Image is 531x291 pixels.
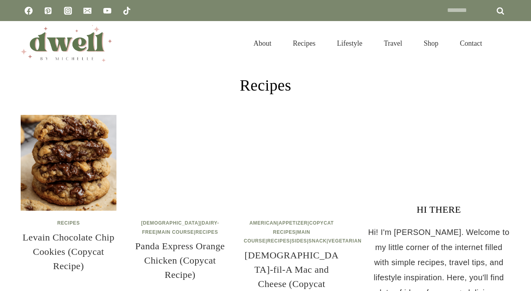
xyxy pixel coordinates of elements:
a: Email [79,3,95,19]
a: Contact [449,29,493,57]
a: Levain Chocolate Chip Cookies (Copycat Recipe) [23,232,114,271]
a: Main Course [157,229,194,235]
a: Recipes [196,229,218,235]
button: View Search Form [497,37,510,50]
a: Dairy-Free [142,220,219,235]
a: Recipes [57,220,80,226]
nav: Primary Navigation [243,29,493,57]
a: Facebook [21,3,37,19]
h3: HI THERE [367,202,510,217]
a: Appetizer [279,220,308,226]
a: [DEMOGRAPHIC_DATA] [141,220,200,226]
a: Snack [308,238,327,244]
a: YouTube [99,3,115,19]
a: Pinterest [40,3,56,19]
a: Vegetarian [328,238,362,244]
h1: Recipes [240,74,291,97]
a: American [250,220,277,226]
a: Travel [373,29,413,57]
a: Panda Express Orange Chicken (Copycat Recipe) [135,241,225,280]
a: TikTok [119,3,135,19]
a: Recipes [282,29,326,57]
span: | | | | | | | [244,220,361,244]
img: DWELL by michelle [21,25,112,62]
a: Copycat Recipes [273,220,334,235]
span: | | | [141,220,219,235]
img: Chick-fil-A Mac and Cheese (Copycat Recipe) [244,115,339,211]
a: About [243,29,282,57]
a: Recipes [267,238,290,244]
a: Instagram [60,3,76,19]
img: Panda Express Orange Chicken (Copycat Recipe) [132,115,228,211]
a: Sides [291,238,307,244]
a: Shop [413,29,449,57]
a: Lifestyle [326,29,373,57]
img: Levain Chocolate Chip Cookies (Copycat Recipe) [21,115,116,211]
